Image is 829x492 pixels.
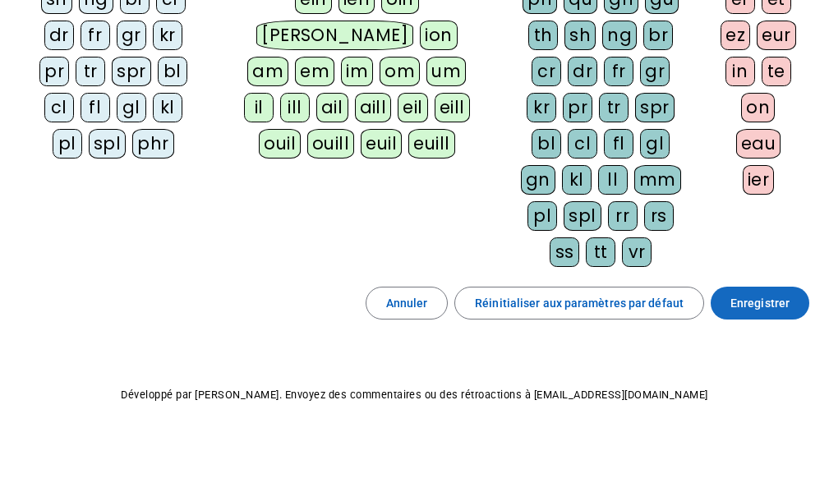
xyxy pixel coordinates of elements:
[635,93,675,122] div: spr
[730,293,790,313] span: Enregistrer
[598,165,628,195] div: ll
[366,287,449,320] button: Annuler
[256,21,413,50] div: [PERSON_NAME]
[736,129,781,159] div: eau
[158,57,187,86] div: bl
[762,57,791,86] div: te
[564,21,596,50] div: sh
[81,21,110,50] div: fr
[743,165,775,195] div: ier
[711,287,809,320] button: Enregistrer
[420,21,458,50] div: ion
[602,21,637,50] div: ng
[426,57,466,86] div: um
[532,129,561,159] div: bl
[644,201,674,231] div: rs
[725,57,755,86] div: in
[117,93,146,122] div: gl
[244,93,274,122] div: il
[604,129,633,159] div: fl
[355,93,392,122] div: aill
[643,21,673,50] div: br
[132,129,174,159] div: phr
[53,129,82,159] div: pl
[39,57,69,86] div: pr
[153,93,182,122] div: kl
[454,287,704,320] button: Réinitialiser aux paramètres par défaut
[741,93,775,122] div: on
[435,93,470,122] div: eill
[44,93,74,122] div: cl
[527,93,556,122] div: kr
[757,21,796,50] div: eur
[634,165,681,195] div: mm
[398,93,428,122] div: eil
[153,21,182,50] div: kr
[521,165,555,195] div: gn
[622,237,652,267] div: vr
[527,201,557,231] div: pl
[380,57,420,86] div: om
[259,129,301,159] div: ouil
[247,57,288,86] div: am
[608,201,638,231] div: rr
[112,57,151,86] div: spr
[408,129,454,159] div: euill
[475,293,684,313] span: Réinitialiser aux paramètres par défaut
[117,21,146,50] div: gr
[386,293,428,313] span: Annuler
[76,57,105,86] div: tr
[361,129,402,159] div: euil
[604,57,633,86] div: fr
[721,21,750,50] div: ez
[307,129,354,159] div: ouill
[599,93,629,122] div: tr
[316,93,348,122] div: ail
[528,21,558,50] div: th
[640,57,670,86] div: gr
[89,129,127,159] div: spl
[568,129,597,159] div: cl
[550,237,579,267] div: ss
[532,57,561,86] div: cr
[640,129,670,159] div: gl
[562,165,592,195] div: kl
[44,21,74,50] div: dr
[295,57,334,86] div: em
[564,201,601,231] div: spl
[563,93,592,122] div: pr
[81,93,110,122] div: fl
[568,57,597,86] div: dr
[13,385,816,405] p: Développé par [PERSON_NAME]. Envoyez des commentaires ou des rétroactions à [EMAIL_ADDRESS][DOMAI...
[341,57,373,86] div: im
[280,93,310,122] div: ill
[586,237,615,267] div: tt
